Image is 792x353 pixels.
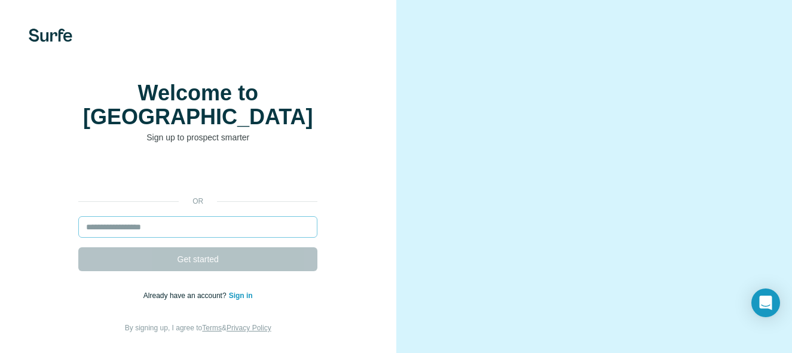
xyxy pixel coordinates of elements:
[227,324,271,332] a: Privacy Policy
[179,196,217,207] p: or
[72,161,323,188] iframe: Sign in with Google Button
[229,291,253,300] a: Sign in
[751,288,780,317] div: Open Intercom Messenger
[202,324,222,332] a: Terms
[125,324,271,332] span: By signing up, I agree to &
[546,12,780,162] iframe: Sign in with Google Dialog
[29,29,72,42] img: Surfe's logo
[78,131,317,143] p: Sign up to prospect smarter
[143,291,229,300] span: Already have an account?
[78,81,317,129] h1: Welcome to [GEOGRAPHIC_DATA]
